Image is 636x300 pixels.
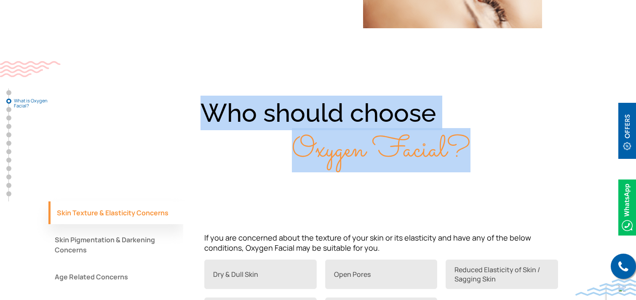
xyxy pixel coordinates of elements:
div: Who should choose [48,96,588,168]
span: If you are concerned about the texture of your skin or its elasticity and have any of the below c... [204,233,531,253]
span: What is Oxygen Facial? [14,98,56,108]
button: Skin Pigmentation & Darkening Concerns [48,228,183,261]
img: bluewave [575,279,636,296]
span: Oxygen Facial? [166,128,470,172]
button: Age Related Concerns [48,265,183,288]
a: Reduced Elasticity of Skin / Sagging Skin [446,260,558,289]
a: Dry & Dull Skin [204,260,317,289]
button: Skin Texture & Elasticity Concerns [48,201,183,224]
a: Open Pores [325,260,438,289]
img: offerBt [618,103,636,159]
a: Whatsappicon [618,202,636,212]
img: Whatsappicon [618,179,636,236]
a: What is Oxygen Facial? [6,99,11,104]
